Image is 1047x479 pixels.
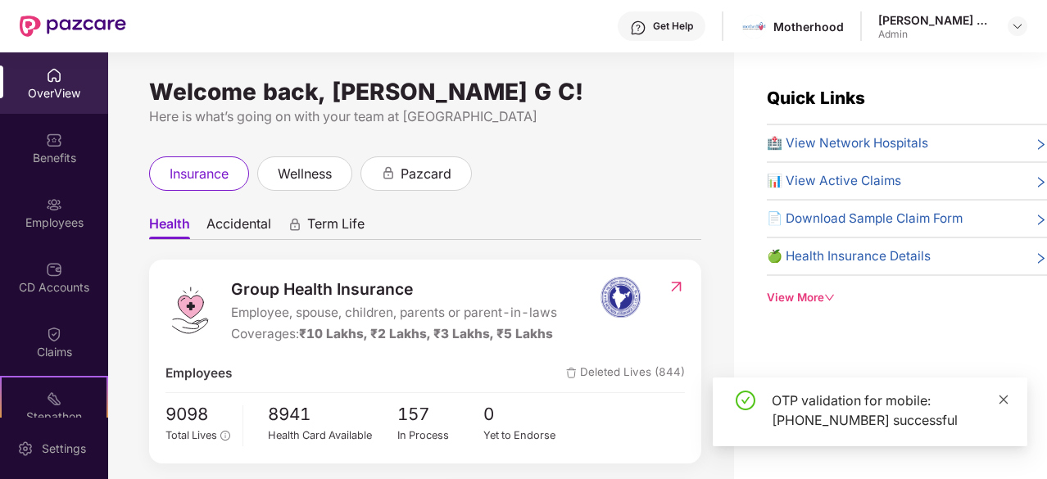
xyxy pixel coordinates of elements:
[767,289,1047,306] div: View More
[767,246,931,266] span: 🍏 Health Insurance Details
[630,20,646,36] img: svg+xml;base64,PHN2ZyBpZD0iSGVscC0zMngzMiIgeG1sbnM9Imh0dHA6Ly93d3cudzMub3JnLzIwMDAvc3ZnIiB3aWR0aD...
[767,88,865,108] span: Quick Links
[1035,250,1047,266] span: right
[268,401,397,428] span: 8941
[878,12,993,28] div: [PERSON_NAME] G C
[742,15,766,38] img: motherhood%20_%20logo.png
[46,67,62,84] img: svg+xml;base64,PHN2ZyBpZD0iSG9tZSIgeG1sbnM9Imh0dHA6Ly93d3cudzMub3JnLzIwMDAvc3ZnIiB3aWR0aD0iMjAiIG...
[165,401,230,428] span: 9098
[1035,174,1047,191] span: right
[46,197,62,213] img: svg+xml;base64,PHN2ZyBpZD0iRW1wbG95ZWVzIiB4bWxucz0iaHR0cDovL3d3dy53My5vcmcvMjAwMC9zdmciIHdpZHRoPS...
[288,217,302,232] div: animation
[2,409,107,425] div: Stepathon
[231,303,557,323] span: Employee, spouse, children, parents or parent-in-laws
[668,278,685,295] img: RedirectIcon
[206,215,271,239] span: Accidental
[299,326,553,341] span: ₹10 Lakhs, ₹2 Lakhs, ₹3 Lakhs, ₹5 Lakhs
[231,324,557,344] div: Coverages:
[767,133,928,153] span: 🏥 View Network Hospitals
[46,326,62,342] img: svg+xml;base64,PHN2ZyBpZD0iQ2xhaW0iIHhtbG5zPSJodHRwOi8vd3d3LnczLm9yZy8yMDAwL3N2ZyIgd2lkdGg9IjIwIi...
[767,209,963,228] span: 📄 Download Sample Claim Form
[767,171,901,191] span: 📊 View Active Claims
[220,431,229,440] span: info-circle
[149,106,701,127] div: Here is what’s going on with your team at [GEOGRAPHIC_DATA]
[998,394,1009,405] span: close
[1035,212,1047,228] span: right
[566,364,685,383] span: Deleted Lives (844)
[20,16,126,37] img: New Pazcare Logo
[401,164,451,184] span: pazcard
[307,215,365,239] span: Term Life
[824,292,835,303] span: down
[397,401,484,428] span: 157
[772,391,1008,430] div: OTP validation for mobile: [PHONE_NUMBER] successful
[1011,20,1024,33] img: svg+xml;base64,PHN2ZyBpZD0iRHJvcGRvd24tMzJ4MzIiIHhtbG5zPSJodHRwOi8vd3d3LnczLm9yZy8yMDAwL3N2ZyIgd2...
[46,132,62,148] img: svg+xml;base64,PHN2ZyBpZD0iQmVuZWZpdHMiIHhtbG5zPSJodHRwOi8vd3d3LnczLm9yZy8yMDAwL3N2ZyIgd2lkdGg9Ij...
[46,391,62,407] img: svg+xml;base64,PHN2ZyB4bWxucz0iaHR0cDovL3d3dy53My5vcmcvMjAwMC9zdmciIHdpZHRoPSIyMSIgaGVpZ2h0PSIyMC...
[483,401,570,428] span: 0
[878,28,993,41] div: Admin
[590,277,651,318] img: insurerIcon
[165,429,217,441] span: Total Lives
[165,364,232,383] span: Employees
[653,20,693,33] div: Get Help
[483,427,570,444] div: Yet to Endorse
[278,164,332,184] span: wellness
[37,441,91,457] div: Settings
[1035,137,1047,153] span: right
[165,286,215,335] img: logo
[17,441,34,457] img: svg+xml;base64,PHN2ZyBpZD0iU2V0dGluZy0yMHgyMCIgeG1sbnM9Imh0dHA6Ly93d3cudzMub3JnLzIwMDAvc3ZnIiB3aW...
[381,165,396,180] div: animation
[397,427,484,444] div: In Process
[566,368,577,378] img: deleteIcon
[149,215,190,239] span: Health
[46,261,62,278] img: svg+xml;base64,PHN2ZyBpZD0iQ0RfQWNjb3VudHMiIGRhdGEtbmFtZT0iQ0QgQWNjb3VudHMiIHhtbG5zPSJodHRwOi8vd3...
[231,277,557,301] span: Group Health Insurance
[736,391,755,410] span: check-circle
[149,85,701,98] div: Welcome back, [PERSON_NAME] G C!
[773,19,844,34] div: Motherhood
[268,427,397,444] div: Health Card Available
[170,164,229,184] span: insurance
